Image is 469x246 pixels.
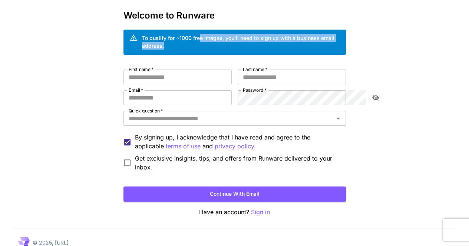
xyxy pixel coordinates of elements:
[215,142,256,151] p: privacy policy.
[243,66,267,73] label: Last name
[251,208,270,217] button: Sign in
[135,133,340,151] p: By signing up, I acknowledge that I have read and agree to the applicable and
[123,186,346,202] button: Continue with email
[369,91,382,104] button: toggle password visibility
[333,113,343,124] button: Open
[129,66,153,73] label: First name
[142,34,340,50] div: To qualify for ~1000 free images, you’ll need to sign up with a business email address.
[129,108,163,114] label: Quick question
[123,10,346,21] h3: Welcome to Runware
[243,87,267,93] label: Password
[123,208,346,217] p: Have an account?
[129,87,143,93] label: Email
[166,142,201,151] button: By signing up, I acknowledge that I have read and agree to the applicable and privacy policy.
[135,154,340,172] span: Get exclusive insights, tips, and offers from Runware delivered to your inbox.
[215,142,256,151] button: By signing up, I acknowledge that I have read and agree to the applicable terms of use and
[166,142,201,151] p: terms of use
